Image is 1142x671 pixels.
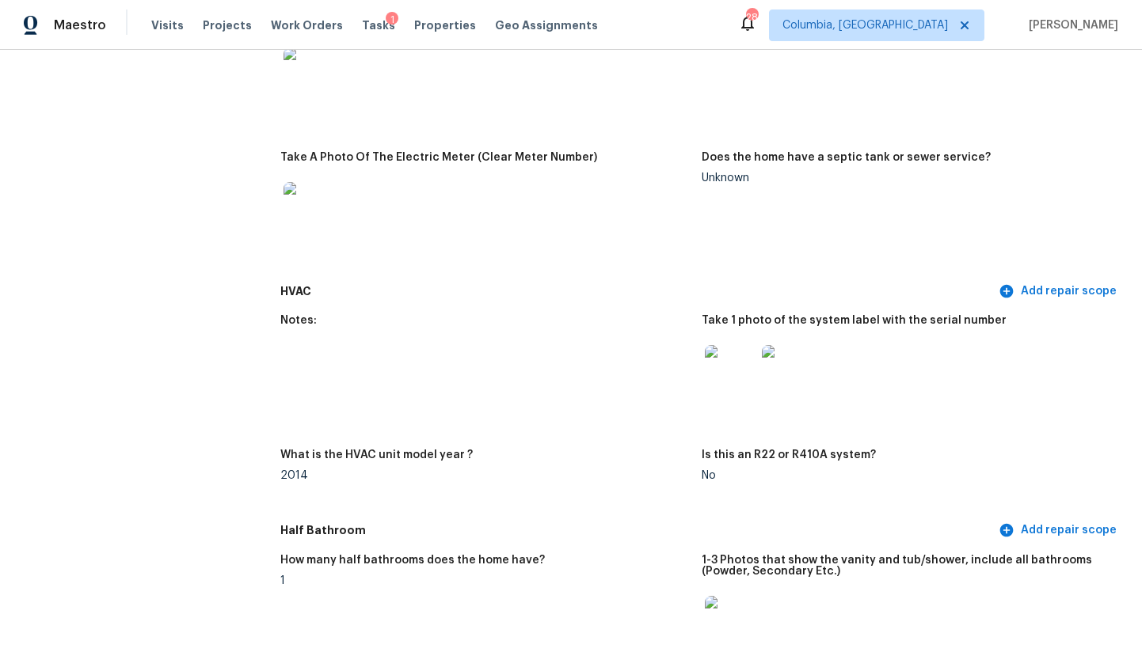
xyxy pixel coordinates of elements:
[362,20,395,31] span: Tasks
[702,555,1110,577] h5: 1-3 Photos that show the vanity and tub/shower, include all bathrooms (Powder, Secondary Etc.)
[782,17,948,33] span: Columbia, [GEOGRAPHIC_DATA]
[414,17,476,33] span: Properties
[280,283,995,300] h5: HVAC
[280,152,597,163] h5: Take A Photo Of The Electric Meter (Clear Meter Number)
[280,522,995,539] h5: Half Bathroom
[746,9,757,25] div: 28
[54,17,106,33] span: Maestro
[702,449,876,461] h5: Is this an R22 or R410A system?
[280,315,317,326] h5: Notes:
[386,12,398,28] div: 1
[995,516,1123,545] button: Add repair scope
[702,315,1007,326] h5: Take 1 photo of the system label with the serial number
[151,17,184,33] span: Visits
[280,575,689,586] div: 1
[495,17,598,33] span: Geo Assignments
[203,17,252,33] span: Projects
[702,470,1110,481] div: No
[280,449,473,461] h5: What is the HVAC unit model year ?
[1002,521,1117,540] span: Add repair scope
[1022,17,1118,33] span: [PERSON_NAME]
[702,152,991,163] h5: Does the home have a septic tank or sewer service?
[995,277,1123,306] button: Add repair scope
[280,555,545,566] h5: How many half bathrooms does the home have?
[1002,282,1117,301] span: Add repair scope
[280,470,689,481] div: 2014
[702,172,1110,184] div: Unknown
[271,17,343,33] span: Work Orders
